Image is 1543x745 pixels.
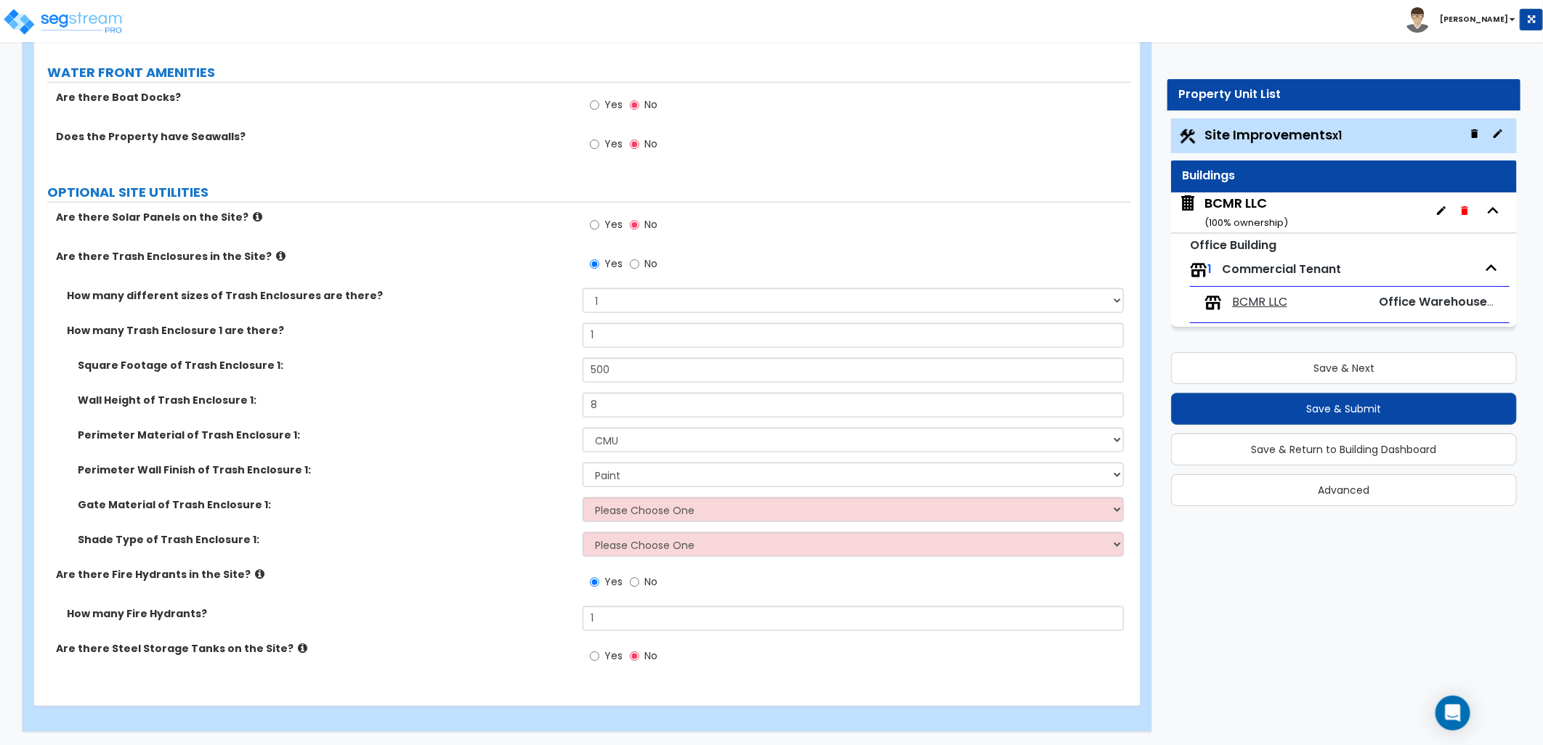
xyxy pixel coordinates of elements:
span: BCMR LLC [1232,294,1287,311]
input: No [630,217,639,233]
i: click for more info! [255,569,264,579]
label: OPTIONAL SITE UTILITIES [47,183,1131,202]
span: Yes [604,574,623,589]
input: Yes [590,217,599,233]
span: Yes [604,137,623,151]
img: tenants.png [1190,261,1207,279]
small: ( 100 % ownership) [1204,216,1288,229]
label: Wall Height of Trash Enclosure 1: [78,393,572,407]
span: Yes [604,97,623,112]
small: Office Building [1190,237,1276,253]
div: Buildings [1182,168,1506,184]
label: Gate Material of Trash Enclosure 1: [78,497,572,512]
b: [PERSON_NAME] [1440,14,1508,25]
input: No [630,648,639,664]
input: No [630,97,639,113]
span: No [644,648,657,663]
span: Office Warehouse Tenant [1379,293,1532,310]
input: Yes [590,137,599,152]
i: click for more info! [276,251,285,261]
img: Construction.png [1178,127,1197,146]
label: Are there Fire Hydrants in the Site? [56,567,572,582]
label: Square Footage of Trash Enclosure 1: [78,358,572,372]
label: Are there Solar Panels on the Site? [56,210,572,224]
span: No [644,217,657,232]
img: tenants.png [1204,294,1222,312]
span: No [644,137,657,151]
span: No [644,97,657,112]
i: click for more info! [298,643,307,654]
span: Yes [604,217,623,232]
label: How many Trash Enclosure 1 are there? [67,323,572,338]
span: No [644,574,657,589]
label: WATER FRONT AMENITIES [47,63,1131,82]
button: Save & Submit [1171,393,1517,425]
label: How many different sizes of Trash Enclosures are there? [67,288,572,303]
input: No [630,137,639,152]
i: click for more info! [253,211,262,222]
span: No [644,256,657,271]
span: Yes [604,648,623,663]
img: avatar.png [1405,7,1430,33]
span: Yes [604,256,623,271]
span: BCMR LLC [1178,194,1288,231]
input: Yes [590,648,599,664]
label: Does the Property have Seawalls? [56,129,572,144]
label: Are there Boat Docks? [56,90,572,105]
img: building.svg [1178,194,1197,213]
span: Site Improvements [1204,126,1342,144]
label: Are there Trash Enclosures in the Site? [56,249,572,264]
label: Perimeter Wall Finish of Trash Enclosure 1: [78,463,572,477]
input: Yes [590,256,599,272]
label: Perimeter Material of Trash Enclosure 1: [78,428,572,442]
label: Shade Type of Trash Enclosure 1: [78,532,572,547]
span: Commercial Tenant [1222,261,1341,277]
span: 1 [1207,261,1212,277]
div: Open Intercom Messenger [1435,696,1470,730]
small: x1 [1332,128,1342,143]
button: Save & Return to Building Dashboard [1171,433,1517,465]
img: logo_pro_r.png [2,7,126,36]
input: No [630,256,639,272]
input: No [630,574,639,590]
button: Save & Next [1171,352,1517,384]
label: Are there Steel Storage Tanks on the Site? [56,641,572,656]
div: Property Unit List [1178,86,1510,103]
input: Yes [590,97,599,113]
div: BCMR LLC [1204,194,1288,231]
label: How many Fire Hydrants? [67,606,572,621]
button: Advanced [1171,474,1517,506]
input: Yes [590,574,599,590]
